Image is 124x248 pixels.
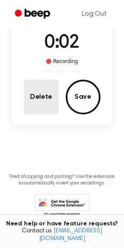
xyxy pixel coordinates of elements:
[24,80,59,114] button: Delete Audio Record
[7,174,117,187] p: Tired of copying and pasting? Use the extension to automatically insert your recordings.
[44,57,80,66] div: Recording
[5,228,119,243] span: Contact us
[39,228,102,242] a: [EMAIL_ADDRESS][DOMAIN_NAME]
[9,6,58,23] a: Beep
[73,3,115,24] a: Log Out
[44,34,79,52] span: 0:02
[66,80,101,114] button: Save Audio Record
